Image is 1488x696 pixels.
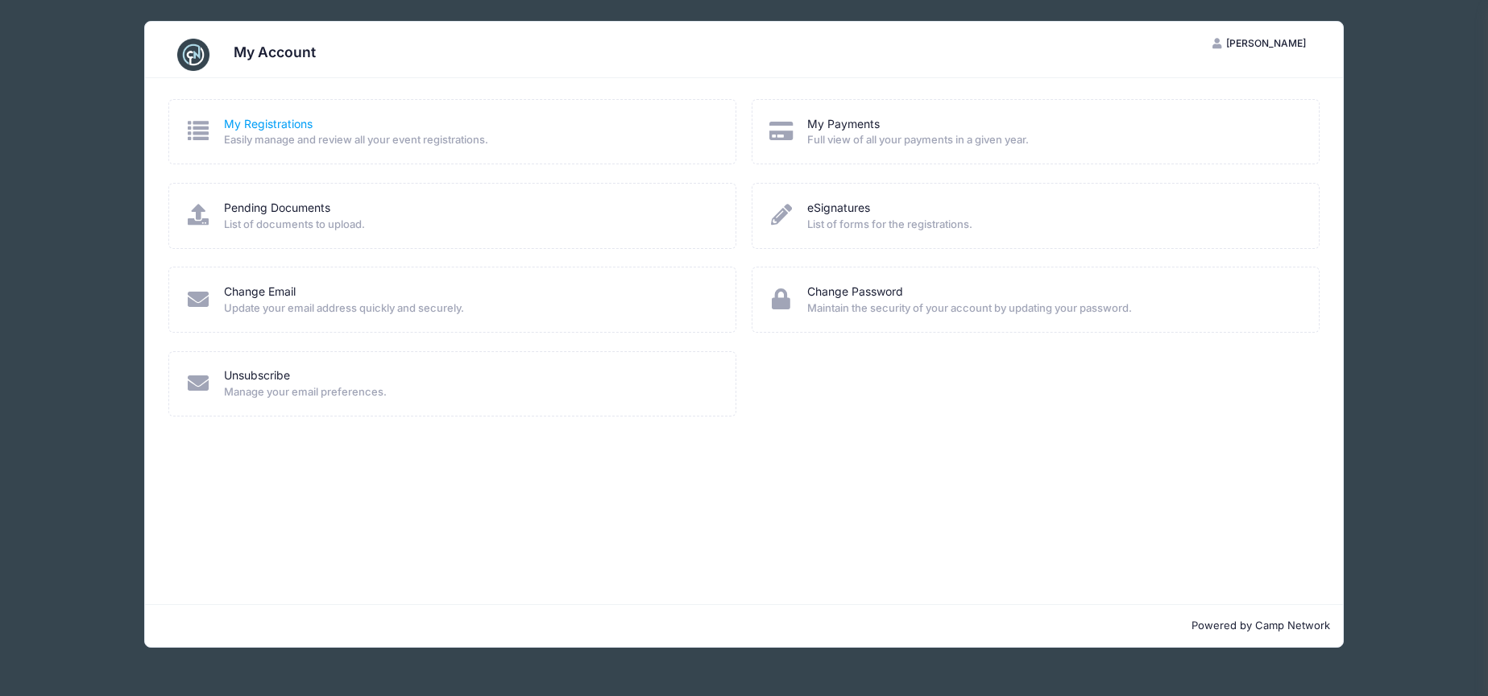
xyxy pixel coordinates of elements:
a: Unsubscribe [224,367,290,384]
span: List of documents to upload. [224,217,714,233]
span: Maintain the security of your account by updating your password. [807,300,1297,317]
a: My Payments [807,116,880,133]
span: Easily manage and review all your event registrations. [224,132,714,148]
a: Change Email [224,284,296,300]
a: Change Password [807,284,903,300]
button: [PERSON_NAME] [1199,30,1320,57]
span: Manage your email preferences. [224,384,714,400]
a: eSignatures [807,200,870,217]
span: Update your email address quickly and securely. [224,300,714,317]
h3: My Account [234,43,316,60]
img: CampNetwork [177,39,209,71]
a: My Registrations [224,116,313,133]
p: Powered by Camp Network [158,618,1330,634]
span: [PERSON_NAME] [1226,37,1306,49]
span: Full view of all your payments in a given year. [807,132,1297,148]
span: List of forms for the registrations. [807,217,1297,233]
a: Pending Documents [224,200,330,217]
